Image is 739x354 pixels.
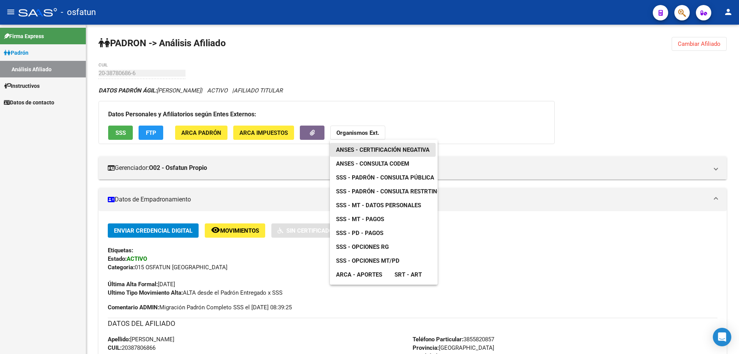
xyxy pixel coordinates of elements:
span: ANSES - Certificación Negativa [336,146,430,153]
a: SSS - Opciones MT/PD [330,254,406,268]
a: SSS - Padrón - Consulta Pública [330,171,440,185]
span: SSS - Opciones MT/PD [336,257,400,264]
span: SSS - MT - Datos Personales [336,202,421,209]
div: Open Intercom Messenger [713,328,731,346]
a: SSS - MT - Pagos [330,212,390,226]
span: SSS - PD - Pagos [336,230,383,237]
span: SSS - Opciones RG [336,243,389,250]
span: SRT - ART [395,271,422,278]
a: SRT - ART [388,268,428,282]
span: SSS - MT - Pagos [336,216,384,223]
span: SSS - Padrón - Consulta Restrtingida [336,188,450,195]
a: ANSES - Consulta CODEM [330,157,415,171]
a: SSS - PD - Pagos [330,226,390,240]
a: ARCA - Aportes [330,268,388,282]
span: ANSES - Consulta CODEM [336,160,409,167]
span: ARCA - Aportes [336,271,382,278]
a: SSS - Opciones RG [330,240,395,254]
a: ANSES - Certificación Negativa [330,143,436,157]
a: SSS - Padrón - Consulta Restrtingida [330,185,456,198]
a: SSS - MT - Datos Personales [330,198,427,212]
span: SSS - Padrón - Consulta Pública [336,174,434,181]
